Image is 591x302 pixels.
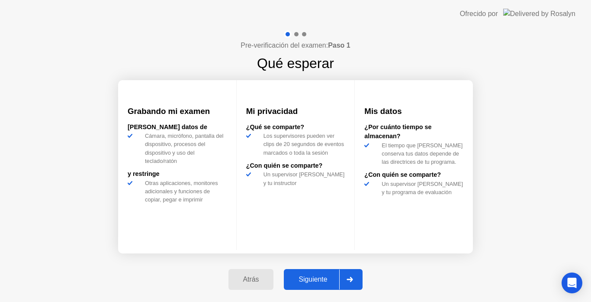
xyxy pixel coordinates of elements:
div: [PERSON_NAME] datos de [128,123,227,132]
button: Atrás [228,269,274,290]
div: Siguiente [286,276,339,283]
div: Cámara, micrófono, pantalla del dispositivo, procesos del dispositivo y uso del teclado/ratón [141,132,227,165]
b: Paso 1 [328,42,350,49]
div: Un supervisor [PERSON_NAME] y tu programa de evaluación [378,180,463,196]
div: Ofrecido por [460,9,498,19]
div: ¿Con quién se comparte? [246,161,345,171]
div: Otras aplicaciones, monitores adicionales y funciones de copiar, pegar e imprimir [141,179,227,204]
div: Un supervisor [PERSON_NAME] y tu instructor [260,170,345,187]
div: Atrás [231,276,271,283]
div: ¿Con quién se comparte? [364,170,463,180]
h3: Mi privacidad [246,105,345,117]
div: Los supervisores pueden ver clips de 20 segundos de eventos marcados o toda la sesión [260,132,345,157]
h3: Grabando mi examen [128,105,227,117]
div: ¿Qué se comparte? [246,123,345,132]
h4: Pre-verificación del examen: [241,40,350,51]
img: Delivered by Rosalyn [503,9,575,19]
button: Siguiente [284,269,363,290]
h3: Mis datos [364,105,463,117]
h1: Qué esperar [257,53,334,74]
div: ¿Por cuánto tiempo se almacenan? [364,123,463,141]
div: Open Intercom Messenger [562,273,582,293]
div: y restringe [128,169,227,179]
div: El tiempo que [PERSON_NAME] conserva tus datos depende de las directrices de tu programa. [378,141,463,166]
